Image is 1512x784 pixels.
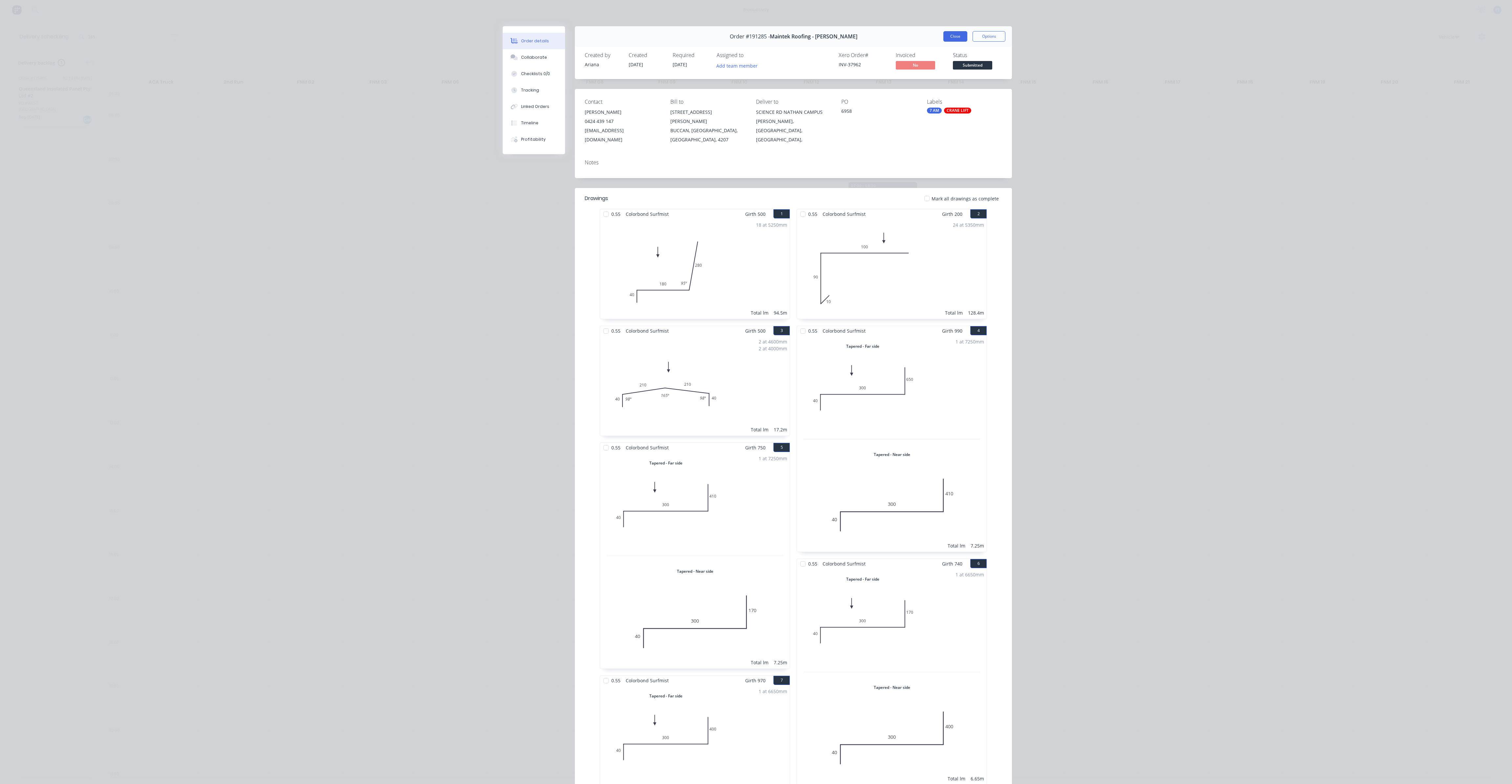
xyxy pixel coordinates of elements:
[521,71,550,77] div: Checklists 0/0
[953,61,992,71] button: Submitted
[942,326,962,336] span: Girth 990
[585,99,660,105] div: Contact
[774,426,787,433] div: 17.2m
[623,209,671,219] span: Colorbond Surfmist
[948,775,965,782] div: Total lm
[745,676,766,685] span: Girth 970
[713,61,761,70] button: Add team member
[521,54,547,60] div: Collaborate
[673,61,687,68] span: [DATE]
[774,309,787,316] div: 94.5m
[609,443,623,452] span: 0.55
[521,120,538,126] div: Timeline
[629,52,665,58] div: Created
[503,49,565,66] button: Collaborate
[945,309,963,316] div: Total lm
[623,443,671,452] span: Colorbond Surfmist
[820,209,868,219] span: Colorbond Surfmist
[759,455,787,462] div: 1 at 7250mm
[971,542,984,549] div: 7.25m
[968,309,984,316] div: 128.4m
[759,345,787,352] div: 2 at 4000mm
[585,159,1002,166] div: Notes
[759,688,787,695] div: 1 at 6650mm
[585,52,621,58] div: Created by
[770,33,857,40] span: Maintek Roofing - [PERSON_NAME]
[942,559,962,568] span: Girth 740
[600,336,790,436] div: 0402102104098º165º98º2 at 4600mm2 at 4000mmTotal lm17.2m
[751,659,768,666] div: Total lm
[773,443,790,452] button: 5
[756,108,831,117] div: SCIENCE RD NATHAN CAMPUS
[970,209,987,218] button: 2
[948,542,965,549] div: Total lm
[521,136,546,142] div: Profitability
[756,99,831,105] div: Deliver to
[927,108,942,113] div: 7 AM
[585,108,660,117] div: [PERSON_NAME]
[773,326,790,335] button: 3
[839,61,888,68] div: INV-37962
[670,126,745,144] div: BUCCAN, [GEOGRAPHIC_DATA], [GEOGRAPHIC_DATA], 4207
[806,559,820,568] span: 0.55
[503,98,565,115] button: Linked Orders
[971,775,984,782] div: 6.65m
[609,676,623,685] span: 0.55
[841,99,916,105] div: PO
[820,326,868,336] span: Colorbond Surfmist
[955,571,984,578] div: 1 at 6650mm
[955,338,984,345] div: 1 at 7250mm
[585,195,608,202] div: Drawings
[841,108,916,117] div: 6958
[756,117,831,144] div: [PERSON_NAME], [GEOGRAPHIC_DATA], [GEOGRAPHIC_DATA],
[953,221,984,228] div: 24 at 5350mm
[745,209,766,219] span: Girth 500
[896,61,935,69] span: No
[600,452,790,669] div: Tapered - Far side040300410Tapered - Near side0403001701 at 7250mmTotal lm7.25m
[756,108,831,144] div: SCIENCE RD NATHAN CAMPUS[PERSON_NAME], [GEOGRAPHIC_DATA], [GEOGRAPHIC_DATA],
[970,559,987,568] button: 6
[953,61,992,69] span: Submitted
[585,61,621,68] div: Ariana
[745,326,766,336] span: Girth 500
[521,87,539,93] div: Tracking
[970,326,987,335] button: 4
[600,219,790,319] div: 04018028095º18 at 5250mmTotal lm94.5m
[585,108,660,144] div: [PERSON_NAME]0424 439 147[EMAIL_ADDRESS][DOMAIN_NAME]
[944,108,971,113] div: CRANE LIFT
[774,659,787,666] div: 7.25m
[717,61,761,70] button: Add team member
[773,676,790,685] button: 7
[670,108,745,144] div: [STREET_ADDRESS][PERSON_NAME]BUCCAN, [GEOGRAPHIC_DATA], [GEOGRAPHIC_DATA], 4207
[503,33,565,49] button: Order details
[942,209,962,219] span: Girth 200
[745,443,766,452] span: Girth 750
[820,559,868,568] span: Colorbond Surfmist
[773,209,790,218] button: 1
[623,676,671,685] span: Colorbond Surfmist
[629,61,643,68] span: [DATE]
[670,99,745,105] div: Bill to
[756,221,787,228] div: 18 at 5250mm
[503,82,565,98] button: Tracking
[943,31,967,42] button: Close
[585,126,660,144] div: [EMAIL_ADDRESS][DOMAIN_NAME]
[759,338,787,345] div: 2 at 4600mm
[751,426,768,433] div: Total lm
[521,38,549,44] div: Order details
[973,31,1005,42] button: Options
[609,326,623,336] span: 0.55
[953,52,1002,58] div: Status
[673,52,709,58] div: Required
[717,52,782,58] div: Assigned to
[503,131,565,148] button: Profitability
[797,219,987,319] div: 0109010024 at 5350mmTotal lm128.4m
[896,52,945,58] div: Invoiced
[623,326,671,336] span: Colorbond Surfmist
[797,336,987,552] div: Tapered - Far side040300650Tapered - Near side0403004101 at 7250mmTotal lm7.25m
[503,66,565,82] button: Checklists 0/0
[521,104,549,110] div: Linked Orders
[585,117,660,126] div: 0424 439 147
[751,309,768,316] div: Total lm
[839,52,888,58] div: Xero Order #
